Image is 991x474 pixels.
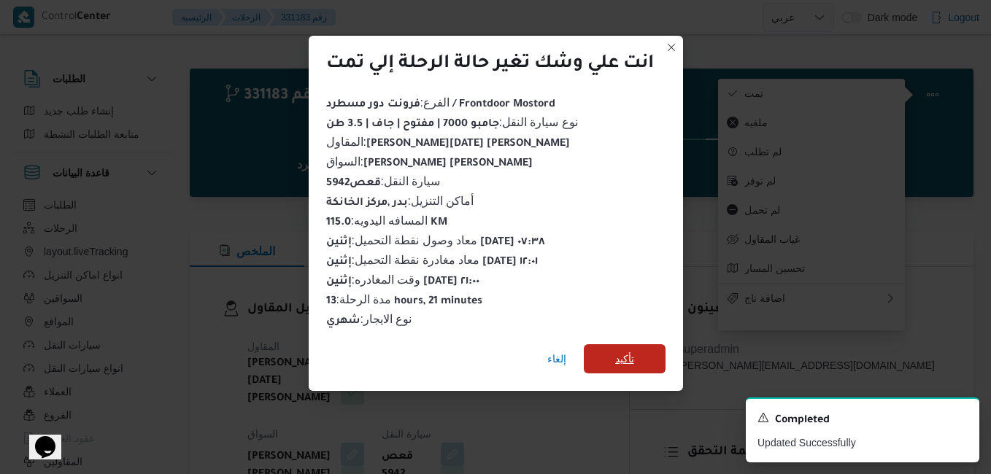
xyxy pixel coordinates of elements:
[326,155,533,168] span: السواق :
[363,158,533,170] b: [PERSON_NAME] [PERSON_NAME]
[326,296,483,308] b: 13 hours, 21 minutes
[326,53,654,77] div: انت علي وشك تغير حالة الرحلة إلي تمت
[615,350,634,368] span: تأكيد
[326,217,448,229] b: 115.0 KM
[326,257,539,268] b: إثنين [DATE] ١٢:٠١
[326,313,412,325] span: نوع الايجار :
[326,96,555,109] span: الفرع :
[757,411,968,430] div: Notification
[663,39,680,56] button: Closes this modal window
[326,276,480,288] b: إثنين [DATE] ٢١:٠٠
[366,139,570,150] b: [PERSON_NAME][DATE] [PERSON_NAME]
[326,237,546,249] b: إثنين [DATE] ٠٧:٣٨
[326,175,441,187] span: سيارة النقل :
[541,344,572,373] button: إلغاء
[326,254,539,266] span: معاد مغادرة نقطة التحميل :
[584,344,666,373] button: تأكيد
[326,116,578,128] span: نوع سيارة النقل :
[326,178,381,190] b: قعص5942
[547,350,566,368] span: إلغاء
[326,198,408,209] b: بدر ,مركز الخانكة
[326,99,555,111] b: فرونت دور مسطرد / Frontdoor Mostord
[326,136,570,148] span: المقاول :
[15,416,61,459] iframe: chat widget
[326,214,448,227] span: المسافه اليدويه :
[775,412,830,430] span: Completed
[326,234,546,246] span: معاد وصول نقطة التحميل :
[326,293,483,306] span: مدة الرحلة :
[326,273,480,286] span: وقت المغادره :
[757,435,968,451] p: Updated Successfully
[326,195,474,207] span: أماكن التنزيل :
[326,119,499,131] b: جامبو 7000 | مفتوح | جاف | 3.5 طن
[326,316,360,327] b: شهري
